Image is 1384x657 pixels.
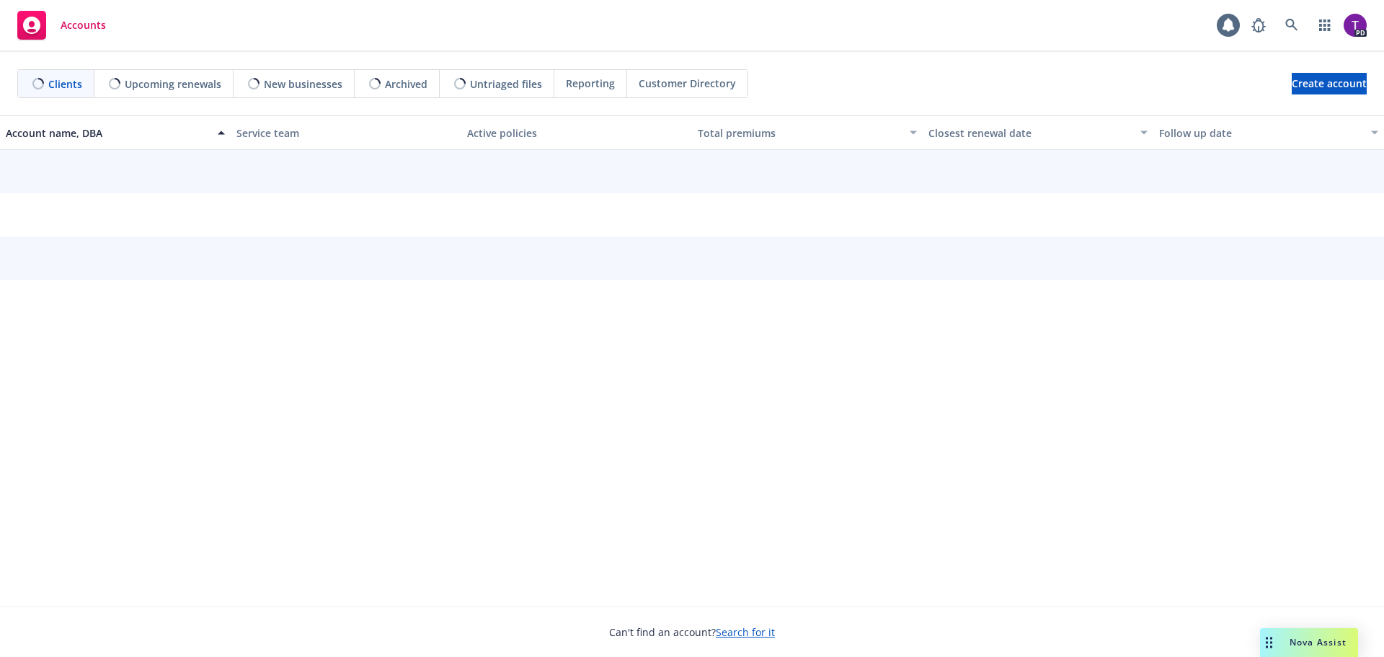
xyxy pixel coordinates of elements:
button: Service team [231,115,461,150]
div: Service team [236,125,456,141]
div: Follow up date [1159,125,1362,141]
span: Untriaged files [470,76,542,92]
div: Total premiums [698,125,901,141]
button: Nova Assist [1260,628,1358,657]
div: Closest renewal date [928,125,1132,141]
div: Account name, DBA [6,125,209,141]
span: Create account [1292,70,1367,97]
a: Switch app [1310,11,1339,40]
button: Closest renewal date [923,115,1153,150]
span: Upcoming renewals [125,76,221,92]
span: Accounts [61,19,106,31]
span: Clients [48,76,82,92]
a: Accounts [12,5,112,45]
img: photo [1344,14,1367,37]
span: Can't find an account? [609,625,775,640]
button: Total premiums [692,115,923,150]
a: Report a Bug [1244,11,1273,40]
button: Follow up date [1153,115,1384,150]
a: Create account [1292,73,1367,94]
div: Drag to move [1260,628,1278,657]
span: Archived [385,76,427,92]
span: Nova Assist [1290,636,1347,648]
span: Customer Directory [639,76,736,91]
a: Search for it [716,625,775,639]
button: Active policies [461,115,692,150]
span: Reporting [566,76,615,91]
div: Active policies [467,125,686,141]
a: Search [1277,11,1306,40]
span: New businesses [264,76,342,92]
